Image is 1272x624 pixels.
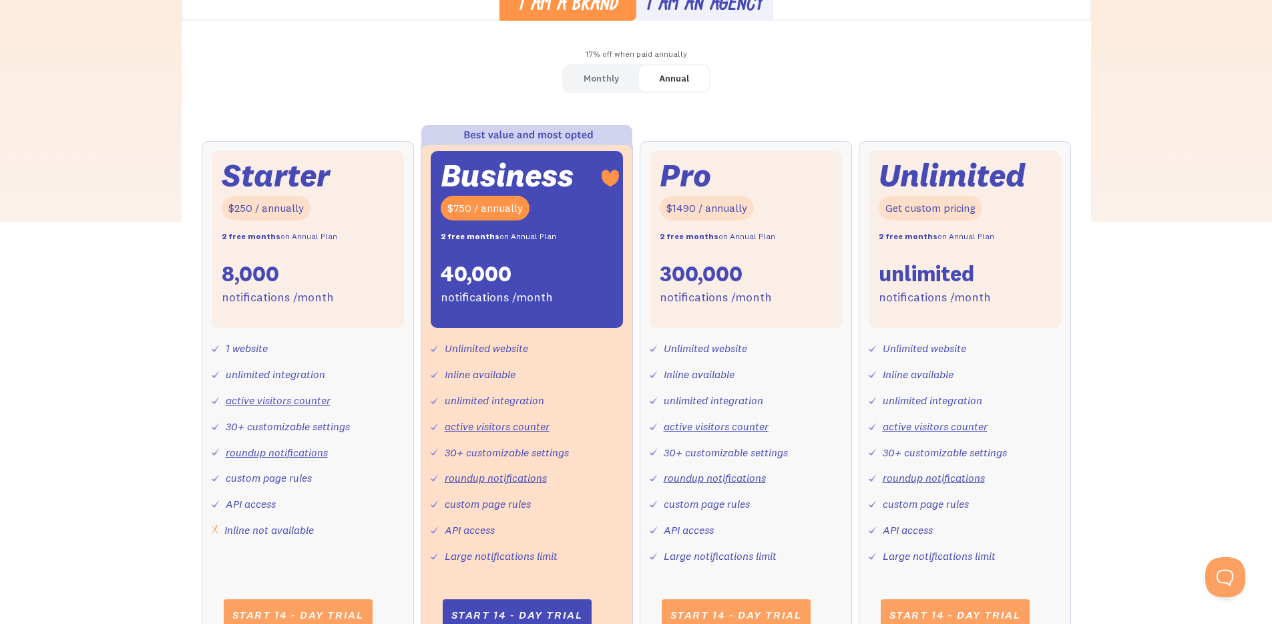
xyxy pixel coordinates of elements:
[445,339,528,358] div: Unlimited website
[445,391,544,410] div: unlimited integration
[883,365,953,384] div: Inline available
[883,339,966,358] div: Unlimited website
[660,231,718,241] strong: 2 free months
[660,196,754,220] div: $1490 / annually
[879,227,994,247] div: on Annual Plan
[445,365,515,384] div: Inline available
[445,494,531,514] div: custom page rules
[226,394,331,407] a: active visitors counter
[445,420,550,433] a: active visitors counter
[222,288,334,307] div: notifications /month
[182,45,1091,64] div: 17% off when paid annually
[660,288,772,307] div: notifications /month
[664,339,747,358] div: Unlimited website
[445,547,558,566] div: Large notifications limit
[883,420,988,433] a: active visitors counter
[226,468,312,488] div: custom page rules
[584,69,619,88] div: Monthly
[222,196,310,220] div: $250 / annually
[883,520,933,540] div: API access
[222,231,280,241] strong: 2 free months
[441,260,511,288] div: 40,000
[222,161,330,190] div: Starter
[664,443,788,462] div: 30+ customizable settings
[445,471,547,484] a: roundup notifications
[441,227,556,247] div: on Annual Plan
[879,260,974,288] div: unlimited
[226,339,268,358] div: 1 website
[222,227,337,247] div: on Annual Plan
[226,365,325,384] div: unlimited integration
[883,443,1007,462] div: 30+ customizable settings
[664,391,763,410] div: unlimited integration
[660,227,775,247] div: on Annual Plan
[664,547,777,566] div: Large notifications limit
[445,443,569,462] div: 30+ customizable settings
[664,420,769,433] a: active visitors counter
[659,69,689,88] div: Annual
[883,547,996,566] div: Large notifications limit
[664,494,750,514] div: custom page rules
[879,288,991,307] div: notifications /month
[222,260,279,288] div: 8,000
[226,494,276,514] div: API access
[226,446,328,459] a: roundup notifications
[660,260,743,288] div: 300,000
[441,161,574,190] div: Business
[883,471,985,484] a: roundup notifications
[664,365,734,384] div: Inline available
[879,196,982,220] div: Get custom pricing
[226,417,350,436] div: 30+ customizable settings
[879,231,937,241] strong: 2 free months
[441,231,499,241] strong: 2 free months
[883,391,982,410] div: unlimited integration
[664,471,766,484] a: roundup notifications
[883,494,969,514] div: custom page rules
[1205,557,1245,597] iframe: Toggle Customer Support
[441,288,553,307] div: notifications /month
[879,161,1026,190] div: Unlimited
[441,196,529,220] div: $750 / annually
[664,520,714,540] div: API access
[660,161,711,190] div: Pro
[445,520,495,540] div: API access
[224,520,314,540] div: Inline not available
